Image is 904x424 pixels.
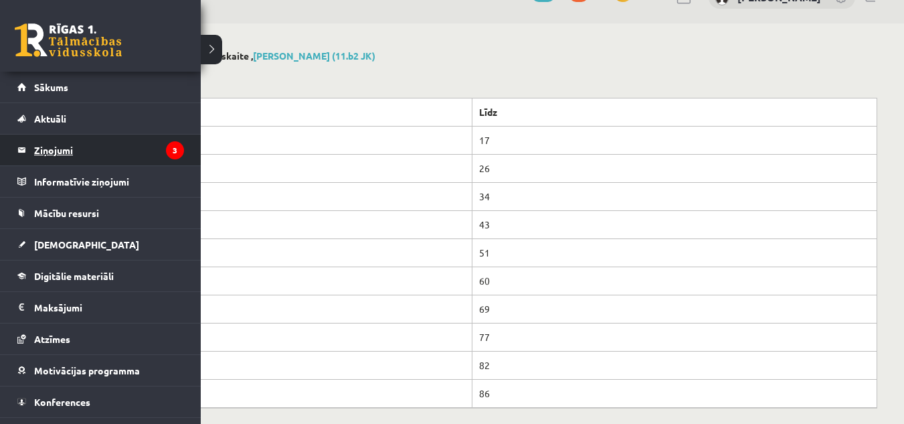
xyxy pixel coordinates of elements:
h2: Angļu valoda JK 11.b2 klase 1. ieskaite , [80,50,877,62]
td: 77 [472,323,877,351]
a: Sākums [17,72,184,102]
span: Motivācijas programma [34,364,140,376]
td: 0 [126,126,472,154]
td: 44 [126,238,472,267]
a: Ziņojumi3 [17,135,184,165]
a: [PERSON_NAME] (11.b2 JK) [253,50,375,62]
td: 82 [472,351,877,379]
legend: Ziņojumi [34,135,184,165]
span: Atzīmes [34,333,70,345]
td: 51 [472,238,877,267]
legend: Informatīvie ziņojumi [34,166,184,197]
a: Aktuāli [17,103,184,134]
span: Sākums [34,81,68,93]
td: 35 [126,210,472,238]
a: Atzīmes [17,324,184,354]
td: 27 [126,182,472,210]
td: 83 [126,379,472,407]
span: Aktuāli [34,113,66,125]
a: Konferences [17,386,184,417]
span: Mācību resursi [34,207,99,219]
span: [DEMOGRAPHIC_DATA] [34,238,139,251]
td: 18 [126,154,472,182]
th: No [126,98,472,126]
td: 78 [126,351,472,379]
td: 34 [472,182,877,210]
td: 69 [472,295,877,323]
a: Informatīvie ziņojumi [17,166,184,197]
td: 52 [126,267,472,295]
a: Mācību resursi [17,198,184,228]
a: Digitālie materiāli [17,261,184,291]
td: 70 [126,323,472,351]
i: 3 [166,141,184,159]
td: 60 [472,267,877,295]
a: Rīgas 1. Tālmācības vidusskola [15,23,122,57]
td: 43 [472,210,877,238]
td: 61 [126,295,472,323]
td: 17 [472,126,877,154]
span: Konferences [34,396,90,408]
span: Digitālie materiāli [34,270,114,282]
td: 26 [472,154,877,182]
th: Līdz [472,98,877,126]
legend: Maksājumi [34,292,184,323]
td: 86 [472,379,877,407]
a: Motivācijas programma [17,355,184,386]
a: Maksājumi [17,292,184,323]
a: [DEMOGRAPHIC_DATA] [17,229,184,260]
